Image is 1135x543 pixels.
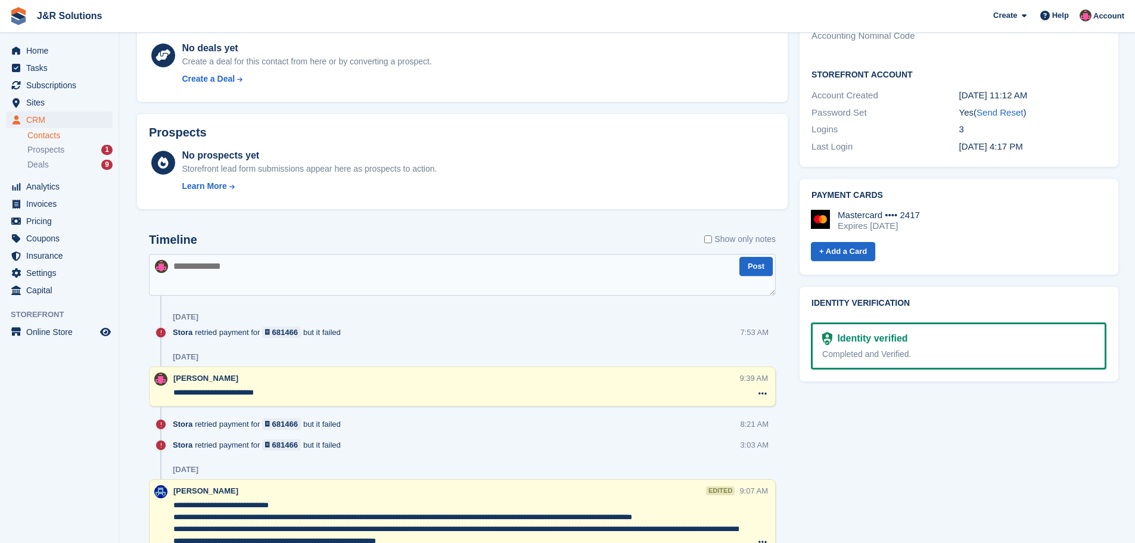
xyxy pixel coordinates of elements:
[6,178,113,195] a: menu
[811,123,959,136] div: Logins
[6,324,113,340] a: menu
[173,327,192,338] span: Stora
[959,123,1106,136] div: 3
[26,111,98,128] span: CRM
[822,348,1095,361] div: Completed and Verified.
[832,331,907,346] div: Identity verified
[173,418,347,430] div: retried payment for but it failed
[155,260,168,273] img: Julie Morgan
[26,265,98,281] span: Settings
[704,233,776,246] label: Show only notes
[98,325,113,339] a: Preview store
[26,247,98,264] span: Insurance
[101,160,113,170] div: 9
[11,309,119,321] span: Storefront
[173,352,198,362] div: [DATE]
[6,94,113,111] a: menu
[262,327,301,338] a: 681466
[739,373,768,384] div: 9:39 AM
[26,282,98,299] span: Capital
[26,77,98,94] span: Subscriptions
[182,180,226,193] div: Learn More
[173,374,238,383] span: [PERSON_NAME]
[6,196,113,212] a: menu
[182,55,431,68] div: Create a deal for this contact from here or by converting a prospect.
[974,107,1026,117] span: ( )
[6,213,113,229] a: menu
[32,6,107,26] a: J&R Solutions
[740,327,769,338] div: 7:53 AM
[182,41,431,55] div: No deals yet
[811,140,959,154] div: Last Login
[811,89,959,103] div: Account Created
[173,327,347,338] div: retried payment for but it failed
[959,106,1106,120] div: Yes
[1093,10,1124,22] span: Account
[173,439,347,451] div: retried payment for but it failed
[6,282,113,299] a: menu
[993,10,1017,21] span: Create
[182,148,437,163] div: No prospects yet
[10,7,27,25] img: stora-icon-8386f47178a22dfd0bd8f6a31ec36ba5ce8667c1dd55bd0f319d3a0aa187defe.svg
[26,42,98,59] span: Home
[740,439,769,451] div: 3:03 AM
[154,373,167,386] img: Julie Morgan
[6,42,113,59] a: menu
[26,324,98,340] span: Online Store
[149,126,207,139] h2: Prospects
[182,163,437,175] div: Storefront lead form submissions appear here as prospects to action.
[182,73,431,85] a: Create a Deal
[706,486,735,495] div: edited
[1080,10,1092,21] img: Julie Morgan
[959,141,1023,151] time: 2025-06-08 15:17:03 UTC
[740,418,769,430] div: 8:21 AM
[272,327,298,338] div: 681466
[811,210,830,229] img: Mastercard Logo
[811,68,1106,80] h2: Storefront Account
[6,230,113,247] a: menu
[182,180,437,193] a: Learn More
[838,210,920,221] div: Mastercard •••• 2417
[26,94,98,111] span: Sites
[977,107,1023,117] a: Send Reset
[811,242,875,262] a: + Add a Card
[173,486,238,495] span: [PERSON_NAME]
[27,130,113,141] a: Contacts
[704,233,712,246] input: Show only notes
[26,60,98,76] span: Tasks
[27,144,113,156] a: Prospects 1
[6,60,113,76] a: menu
[6,77,113,94] a: menu
[101,145,113,155] div: 1
[27,144,64,156] span: Prospects
[182,73,235,85] div: Create a Deal
[26,230,98,247] span: Coupons
[6,111,113,128] a: menu
[173,439,192,451] span: Stora
[811,191,1106,200] h2: Payment cards
[822,332,832,345] img: Identity Verification Ready
[26,178,98,195] span: Analytics
[739,485,768,497] div: 9:07 AM
[272,439,298,451] div: 681466
[173,312,198,322] div: [DATE]
[6,265,113,281] a: menu
[27,159,49,170] span: Deals
[26,213,98,229] span: Pricing
[811,29,959,43] div: Accounting Nominal Code
[173,418,192,430] span: Stora
[149,233,197,247] h2: Timeline
[1052,10,1069,21] span: Help
[811,106,959,120] div: Password Set
[26,196,98,212] span: Invoices
[154,485,167,498] img: Macie Adcock
[838,221,920,231] div: Expires [DATE]
[272,418,298,430] div: 681466
[959,89,1106,103] div: [DATE] 11:12 AM
[262,418,301,430] a: 681466
[811,299,1106,308] h2: Identity verification
[6,247,113,264] a: menu
[262,439,301,451] a: 681466
[173,465,198,474] div: [DATE]
[27,159,113,171] a: Deals 9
